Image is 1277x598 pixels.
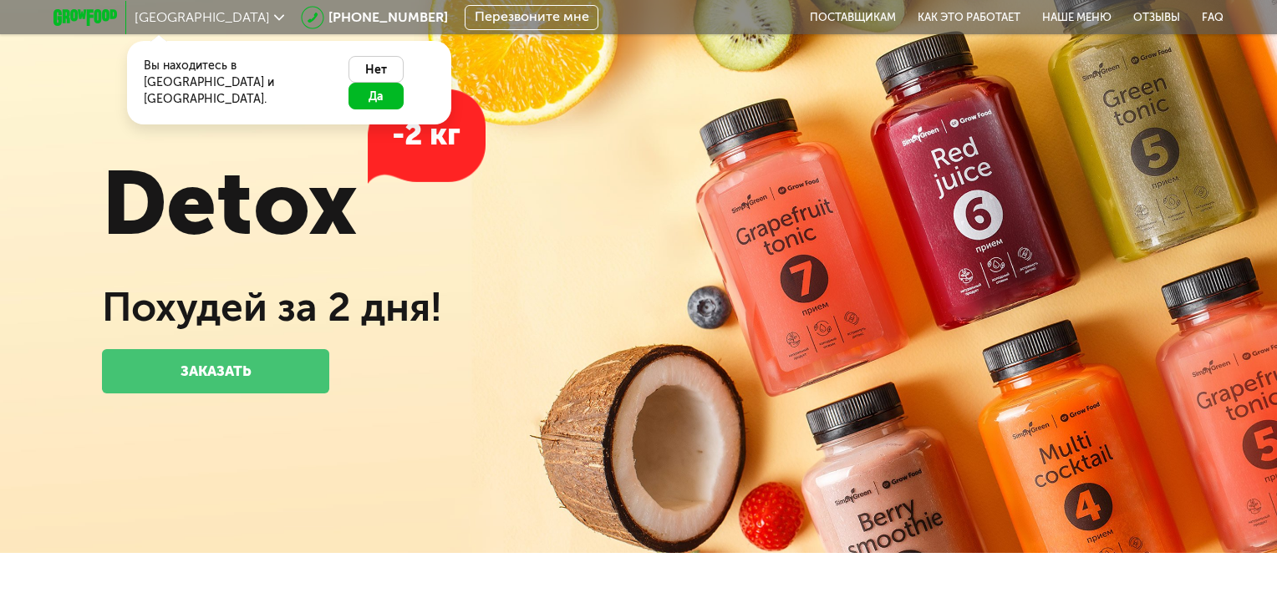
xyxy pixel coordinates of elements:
[465,5,598,30] button: Перезвоните мне
[102,150,442,257] div: Detox
[135,9,270,25] span: [GEOGRAPHIC_DATA]
[349,56,404,83] button: Нет
[102,285,442,330] div: Похудей за 2 дня!
[328,9,448,25] a: [PHONE_NUMBER]
[349,83,404,109] button: Да
[144,58,328,108] div: Вы находитесь в [GEOGRAPHIC_DATA] и [GEOGRAPHIC_DATA].
[102,349,329,393] a: ЗАКАЗАТЬ
[392,116,460,152] span: -2 кг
